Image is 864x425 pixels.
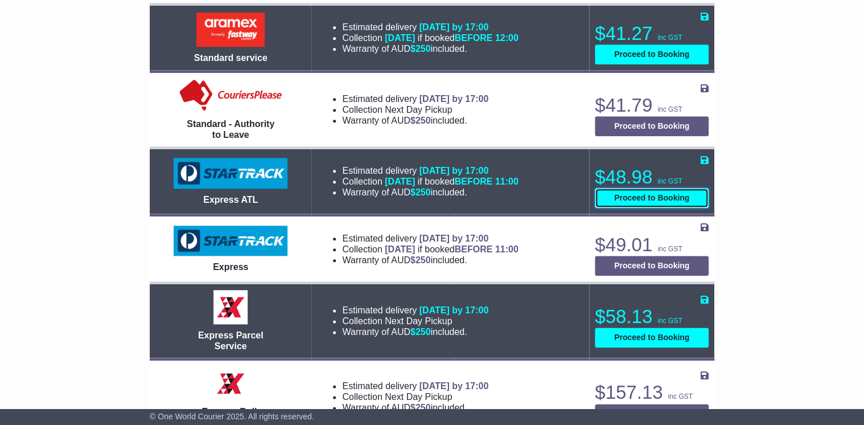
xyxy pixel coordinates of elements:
li: Collection [342,32,518,43]
span: 250 [415,44,431,54]
span: if booked [385,177,518,186]
span: 11:00 [495,177,519,186]
span: Next Day Pickup [385,392,452,402]
span: inc GST [657,317,682,325]
span: 250 [415,116,431,125]
button: Proceed to Booking [595,44,709,64]
span: © One World Courier 2025. All rights reserved. [150,412,314,421]
li: Warranty of AUD included. [342,187,518,198]
span: $ [410,116,431,125]
span: 250 [415,255,431,265]
span: $ [410,44,431,54]
span: Express [213,262,248,272]
li: Estimated delivery [342,381,488,391]
li: Collection [342,104,488,115]
span: 250 [415,327,431,337]
span: Standard - Authority to Leave [187,119,274,140]
li: Warranty of AUD included. [342,326,488,337]
p: $58.13 [595,305,709,328]
span: BEFORE [455,33,493,43]
span: [DATE] by 17:00 [419,166,489,175]
span: [DATE] by 17:00 [419,22,489,32]
li: Warranty of AUD included. [342,255,518,265]
button: Proceed to Booking [595,188,709,208]
p: $49.01 [595,234,709,256]
span: BEFORE [455,177,493,186]
span: Standard service [194,53,268,63]
span: $ [410,187,431,197]
li: Estimated delivery [342,93,488,104]
span: inc GST [657,245,682,253]
span: [DATE] by 17:00 [419,94,489,104]
button: Proceed to Booking [595,328,709,348]
button: Proceed to Booking [595,256,709,276]
img: Couriers Please: Standard - Authority to Leave [177,79,285,113]
span: inc GST [657,34,682,42]
p: $48.98 [595,166,709,189]
span: inc GST [657,177,682,185]
img: Border Express: Express Bulk Service [213,366,248,401]
span: $ [410,327,431,337]
span: [DATE] by 17:00 [419,381,489,391]
span: $ [410,255,431,265]
li: Estimated delivery [342,233,518,244]
img: Border Express: Express Parcel Service [213,290,248,324]
span: inc GST [657,105,682,113]
span: 250 [415,403,431,412]
p: $41.27 [595,22,709,45]
button: Proceed to Booking [595,404,709,424]
span: BEFORE [455,244,493,254]
li: Estimated delivery [342,165,518,176]
li: Warranty of AUD included. [342,43,518,54]
span: [DATE] by 17:00 [419,234,489,243]
span: Next Day Pickup [385,316,452,326]
li: Warranty of AUD included. [342,402,488,413]
span: if booked [385,33,518,43]
span: Express Parcel Service [198,330,264,351]
li: Estimated delivery [342,305,488,316]
img: StarTrack: Express ATL [174,158,287,189]
span: if booked [385,244,518,254]
li: Warranty of AUD included. [342,115,488,126]
li: Collection [342,316,488,326]
p: $157.13 [595,381,709,404]
button: Proceed to Booking [595,116,709,136]
span: $ [410,403,431,412]
span: [DATE] [385,244,415,254]
li: Estimated delivery [342,22,518,32]
span: Express ATL [203,195,258,205]
li: Collection [342,244,518,255]
img: Aramex: Standard service [196,13,265,47]
span: [DATE] [385,33,415,43]
img: StarTrack: Express [174,226,287,256]
span: [DATE] by 17:00 [419,305,489,315]
li: Collection [342,391,488,402]
span: inc GST [668,393,692,401]
li: Collection [342,176,518,187]
span: 250 [415,187,431,197]
span: 11:00 [495,244,519,254]
p: $41.79 [595,94,709,117]
span: [DATE] [385,177,415,186]
span: 12:00 [495,33,519,43]
span: Next Day Pickup [385,105,452,115]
